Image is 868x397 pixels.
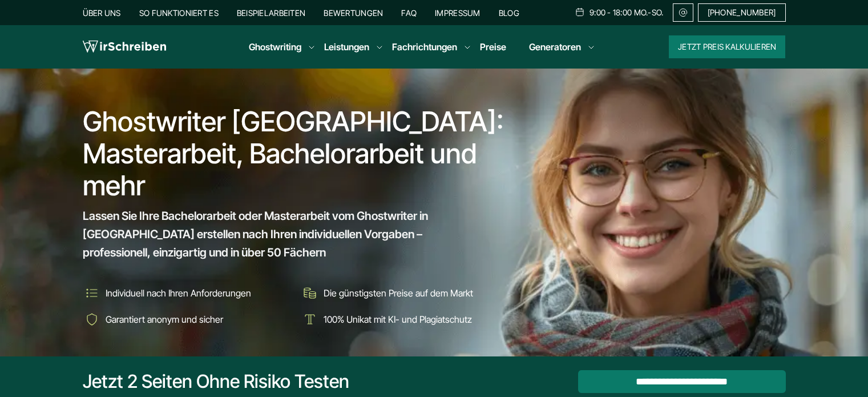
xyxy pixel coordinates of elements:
a: Bewertungen [324,8,383,18]
img: 100% Unikat mit KI- und Plagiatschutz [301,310,319,328]
a: [PHONE_NUMBER] [698,3,786,22]
a: Impressum [435,8,481,18]
a: Leistungen [324,40,369,54]
span: Lassen Sie Ihre Bachelorarbeit oder Masterarbeit vom Ghostwriter in [GEOGRAPHIC_DATA] erstellen n... [83,207,490,262]
img: Schedule [575,7,585,17]
img: logo wirschreiben [83,38,166,55]
li: Individuell nach Ihren Anforderungen [83,284,293,302]
a: Fachrichtungen [392,40,457,54]
span: [PHONE_NUMBER] [708,8,776,17]
a: So funktioniert es [139,8,219,18]
a: Generatoren [529,40,581,54]
img: Garantiert anonym und sicher [83,310,101,328]
h1: Ghostwriter [GEOGRAPHIC_DATA]: Masterarbeit, Bachelorarbeit und mehr [83,106,512,202]
a: Über uns [83,8,121,18]
li: 100% Unikat mit KI- und Plagiatschutz [301,310,511,328]
a: Blog [499,8,519,18]
a: Preise [480,41,506,53]
a: Beispielarbeiten [237,8,305,18]
li: Garantiert anonym und sicher [83,310,293,328]
div: Jetzt 2 Seiten ohne Risiko testen [83,370,349,393]
img: Die günstigsten Preise auf dem Markt [301,284,319,302]
a: FAQ [401,8,417,18]
a: Ghostwriting [249,40,301,54]
img: Individuell nach Ihren Anforderungen [83,284,101,302]
button: Jetzt Preis kalkulieren [669,35,785,58]
span: 9:00 - 18:00 Mo.-So. [590,8,664,17]
img: Email [678,8,688,17]
li: Die günstigsten Preise auf dem Markt [301,284,511,302]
